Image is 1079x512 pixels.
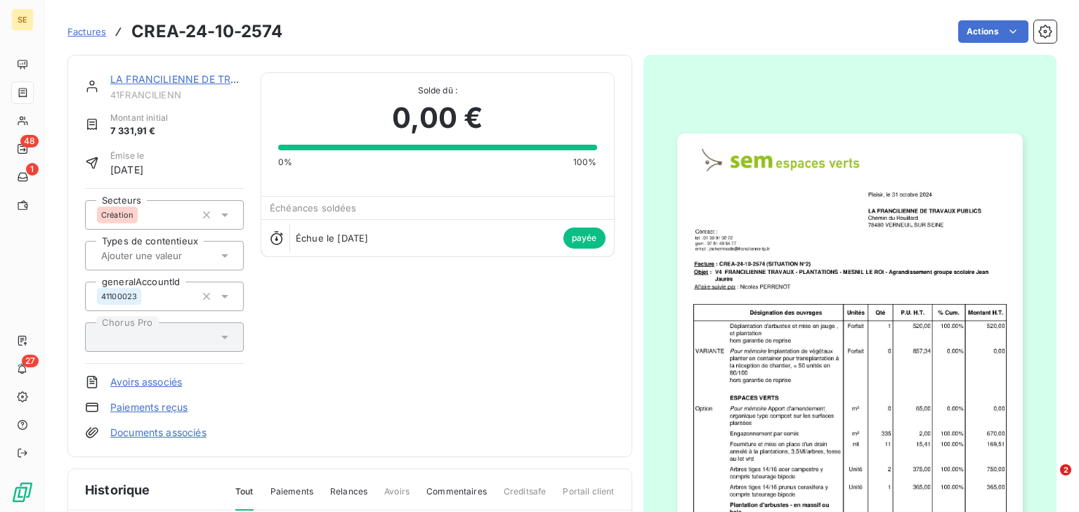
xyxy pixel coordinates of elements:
[384,485,410,509] span: Avoirs
[100,249,241,262] input: Ajouter une valeur
[101,292,137,301] span: 41100023
[85,480,150,499] span: Historique
[110,73,265,85] a: LA FRANCILIENNE DE TRAVAUX
[330,485,367,509] span: Relances
[235,485,254,511] span: Tout
[296,232,368,244] span: Échue le [DATE]
[20,135,39,147] span: 48
[131,19,282,44] h3: CREA-24-10-2574
[1031,464,1065,498] iframe: Intercom live chat
[11,481,34,504] img: Logo LeanPay
[67,25,106,39] a: Factures
[110,400,188,414] a: Paiements reçus
[563,228,606,249] span: payée
[1060,464,1071,475] span: 2
[11,8,34,31] div: SE
[270,485,313,509] span: Paiements
[270,202,357,214] span: Échéances soldées
[110,162,144,177] span: [DATE]
[110,150,144,162] span: Émise le
[278,156,292,169] span: 0%
[101,211,133,219] span: Création
[958,20,1028,43] button: Actions
[110,426,207,440] a: Documents associés
[392,97,483,139] span: 0,00 €
[504,485,547,509] span: Creditsafe
[563,485,614,509] span: Portail client
[426,485,487,509] span: Commentaires
[22,355,39,367] span: 27
[26,163,39,176] span: 1
[110,375,182,389] a: Avoirs associés
[573,156,597,169] span: 100%
[110,89,244,100] span: 41FRANCILIENN
[110,112,168,124] span: Montant initial
[278,84,596,97] span: Solde dû :
[110,124,168,138] span: 7 331,91 €
[67,26,106,37] span: Factures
